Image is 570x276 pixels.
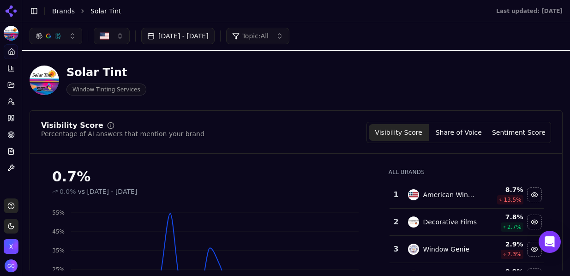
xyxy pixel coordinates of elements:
div: Solar Tint [66,65,146,80]
div: American Window Film [423,190,477,199]
span: Solar Tint [90,6,121,16]
tspan: 35% [52,247,65,254]
span: 2.7 % [507,223,522,231]
tr: 2decorative filmsDecorative Films7.8%2.7%Hide decorative films data [390,209,544,236]
tspan: 25% [52,266,65,273]
div: Last updated: [DATE] [496,7,563,15]
img: Garry Callis Jr. [5,259,18,272]
button: Open user button [5,259,18,272]
tr: 3window genieWindow Genie2.9%7.3%Hide window genie data [390,236,544,263]
div: 2 [393,216,399,228]
img: decorative films [408,216,419,228]
div: 0.7% [52,168,370,185]
div: Visibility Score [41,122,103,129]
button: [DATE] - [DATE] [141,28,215,44]
button: Share of Voice [429,124,489,141]
tspan: 45% [52,228,65,235]
div: 8.7 % [484,185,523,194]
button: Hide window genie data [527,242,542,257]
div: 0.9 % [484,267,523,276]
img: United States [100,31,109,41]
a: Brands [52,7,75,15]
span: 7.3 % [507,251,522,258]
button: Current brand: Solar Tint [4,26,18,41]
tr: 1american window filmAmerican Window Film8.7%13.5%Hide american window film data [390,181,544,209]
span: vs [DATE] - [DATE] [78,187,138,196]
div: Open Intercom Messenger [539,231,561,253]
div: 3 [393,244,399,255]
button: Hide decorative films data [527,215,542,229]
span: Window Tinting Services [66,84,146,96]
div: 2.9 % [484,240,523,249]
img: Xponent21 Inc [4,239,18,254]
tspan: 55% [52,210,65,216]
button: Open organization switcher [4,239,18,254]
div: Window Genie [423,245,469,254]
div: 7.8 % [484,212,523,222]
span: 13.5 % [504,196,521,204]
div: Decorative Films [423,217,476,227]
span: Topic: All [242,31,269,41]
button: Sentiment Score [489,124,549,141]
img: Solar Tint [30,66,59,95]
img: window genie [408,244,419,255]
div: Percentage of AI answers that mention your brand [41,129,204,138]
div: 1 [393,189,399,200]
nav: breadcrumb [52,6,478,16]
img: american window film [408,189,419,200]
button: Hide american window film data [527,187,542,202]
img: Solar Tint [4,26,18,41]
button: Visibility Score [369,124,429,141]
div: All Brands [389,168,544,176]
span: 0.0% [60,187,76,196]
